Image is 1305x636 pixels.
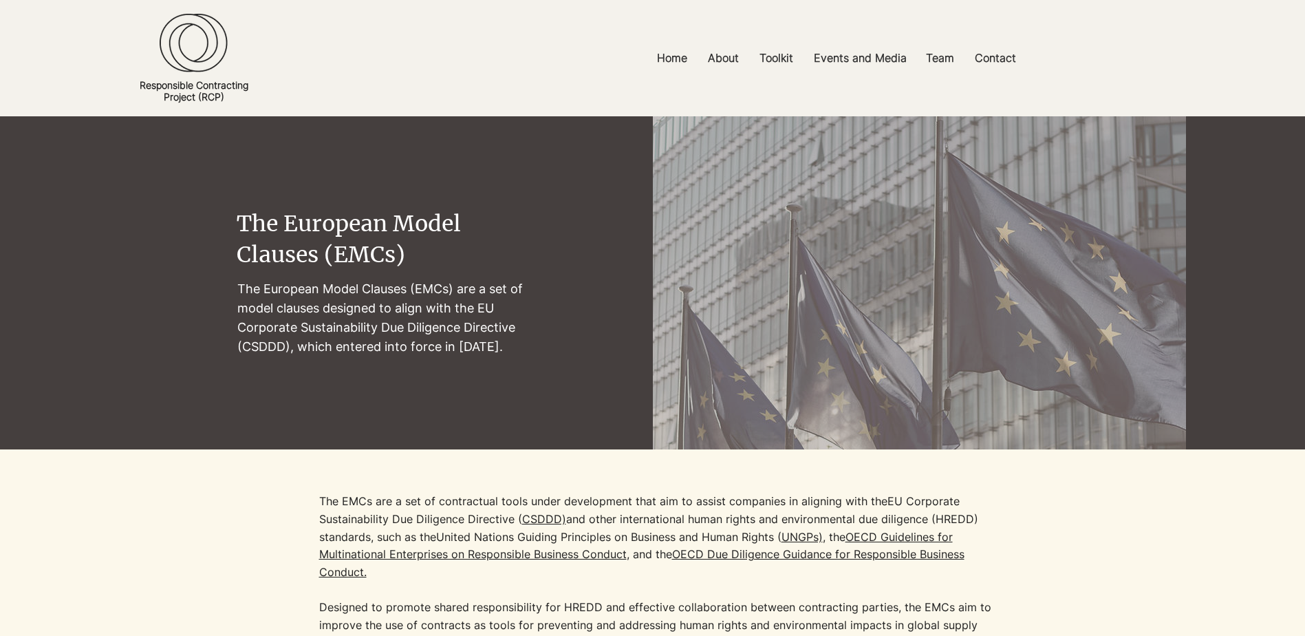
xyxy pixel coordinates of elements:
[807,43,914,74] p: Events and Media
[749,43,804,74] a: Toolkit
[781,530,823,544] a: UNGPs)
[919,43,961,74] p: Team
[968,43,1023,74] p: Contact
[647,43,698,74] a: Home
[319,547,964,579] a: OECD Due Diligence Guidance for Responsible Business Conduct.
[487,43,1185,74] nav: Site
[237,210,461,268] span: The European Model Clauses (EMCs)
[916,43,964,74] a: Team
[436,530,781,544] a: United Nations Guiding Principles on Business and Human Rights (
[140,79,248,103] a: Responsible ContractingProject (RCP)
[650,43,694,74] p: Home
[804,43,916,74] a: Events and Media
[653,116,1186,617] img: pexels-marco-288924445-13153479_edited.jpg
[522,512,566,526] a: CSDDD)
[237,279,536,357] p: The European Model Clauses (EMCs) are a set of model clauses designed to align with the EU Corpor...
[964,43,1026,74] a: Contact
[698,43,749,74] a: About
[753,43,800,74] p: Toolkit
[701,43,746,74] p: About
